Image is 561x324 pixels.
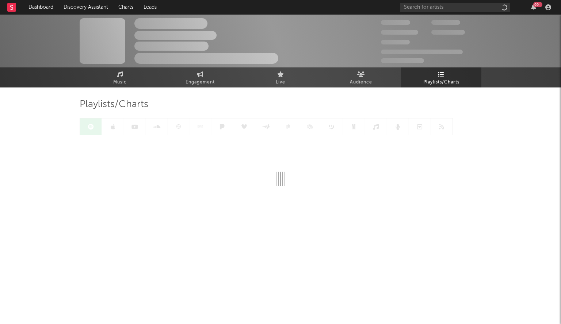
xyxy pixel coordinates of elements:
span: 100,000 [381,40,410,44]
span: Playlists/Charts [80,100,148,109]
button: 99+ [531,4,536,10]
input: Search for artists [400,3,510,12]
span: Jump Score: 85.0 [381,58,424,63]
span: 300,000 [381,20,410,25]
a: Playlists/Charts [401,67,481,87]
a: Engagement [160,67,240,87]
div: 99 + [533,2,542,7]
span: Live [276,78,285,87]
a: Audience [321,67,401,87]
span: 1,000,000 [431,30,465,35]
span: Playlists/Charts [423,78,459,87]
span: 50,000,000 [381,30,418,35]
a: Music [80,67,160,87]
span: Audience [350,78,372,87]
span: Engagement [186,78,215,87]
span: 50,000,000 Monthly Listeners [381,50,463,54]
a: Live [240,67,321,87]
span: 100,000 [431,20,460,25]
span: Music [113,78,127,87]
